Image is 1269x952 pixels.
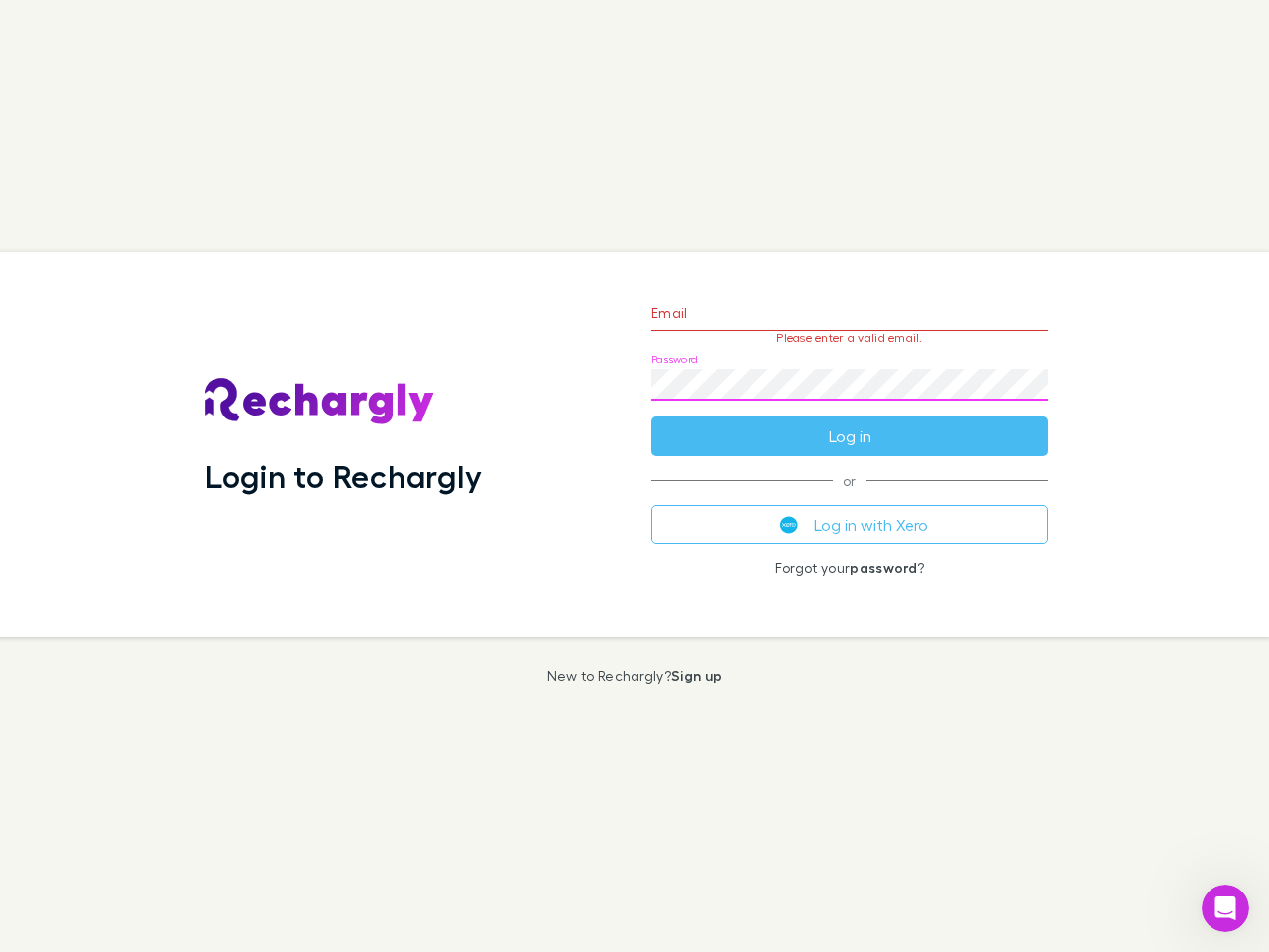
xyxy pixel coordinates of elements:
[205,457,482,495] h1: Login to Rechargly
[671,667,722,684] a: Sign up
[1202,885,1249,932] iframe: Intercom live chat
[547,668,723,684] p: New to Rechargly?
[205,378,435,425] img: Rechargly's Logo
[651,352,698,367] label: Password
[850,559,917,576] a: password
[780,516,798,534] img: Xero's logo
[651,331,1048,345] p: Please enter a valid email.
[651,416,1048,456] button: Log in
[651,560,1048,576] p: Forgot your ?
[651,480,1048,481] span: or
[651,505,1048,544] button: Log in with Xero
